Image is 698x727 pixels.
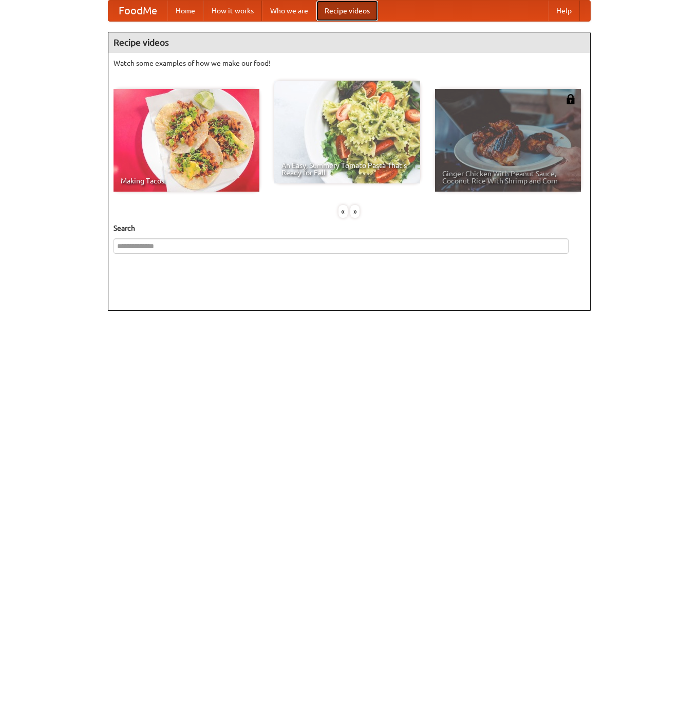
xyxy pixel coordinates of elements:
a: Home [167,1,203,21]
a: Recipe videos [316,1,378,21]
h5: Search [114,223,585,233]
a: FoodMe [108,1,167,21]
h4: Recipe videos [108,32,590,53]
a: Making Tacos [114,89,259,192]
a: An Easy, Summery Tomato Pasta That's Ready for Fall [274,81,420,183]
span: Making Tacos [121,177,252,184]
a: Help [548,1,580,21]
span: An Easy, Summery Tomato Pasta That's Ready for Fall [281,162,413,176]
div: « [338,205,348,218]
p: Watch some examples of how we make our food! [114,58,585,68]
img: 483408.png [565,94,576,104]
div: » [350,205,360,218]
a: How it works [203,1,262,21]
a: Who we are [262,1,316,21]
